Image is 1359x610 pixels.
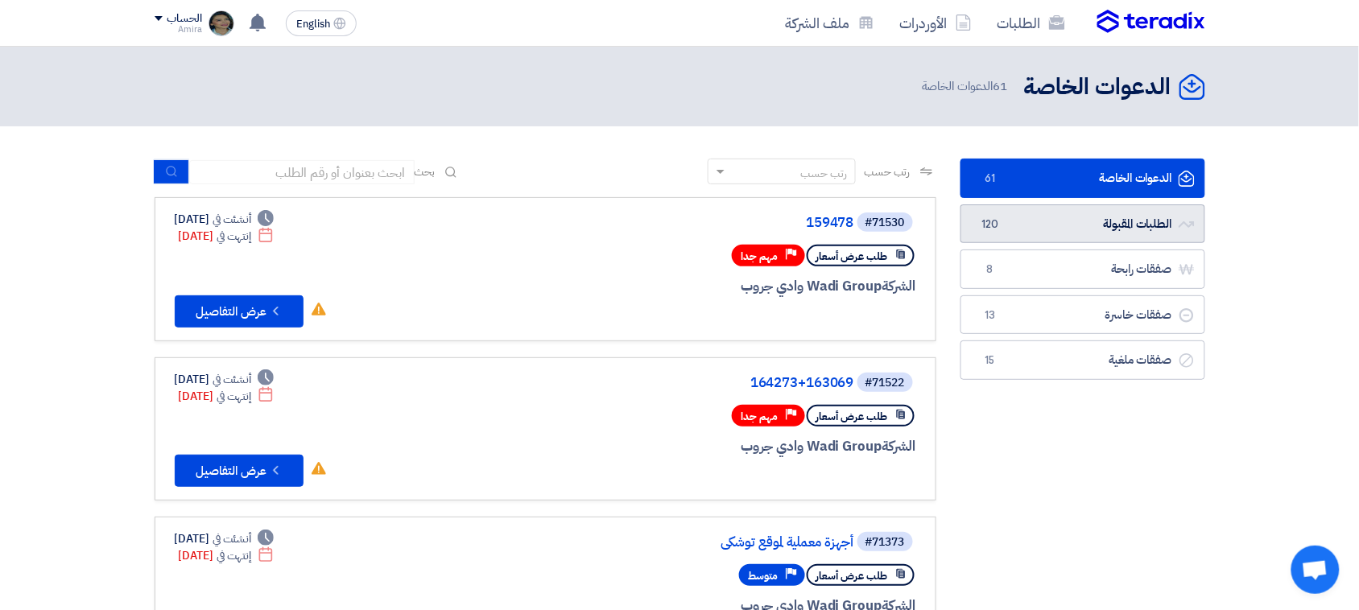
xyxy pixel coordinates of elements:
span: بحث [415,163,436,180]
div: [DATE] [175,530,275,547]
div: رتب حسب [800,165,847,182]
input: ابحث بعنوان أو رقم الطلب [189,160,415,184]
span: طلب عرض أسعار [816,249,888,264]
span: إنتهت في [217,228,251,245]
div: #71530 [865,217,905,229]
span: إنتهت في [217,547,251,564]
div: [DATE] [175,371,275,388]
span: الشركة [882,436,916,456]
span: 15 [981,352,1000,369]
span: 13 [981,307,1000,324]
span: English [296,19,330,30]
a: صفقات رابحة8 [960,249,1205,289]
a: صفقات ملغية15 [960,340,1205,380]
a: الأوردرات [887,4,985,42]
span: 61 [993,77,1008,95]
div: [DATE] [179,228,275,245]
span: مهم جدا [741,249,779,264]
span: إنتهت في [217,388,251,405]
span: طلب عرض أسعار [816,568,888,583]
span: متوسط [749,568,779,583]
span: أنشئت في [213,211,251,228]
span: 61 [981,171,1000,187]
span: رتب حسب [864,163,910,180]
div: [DATE] [179,547,275,564]
div: [DATE] [175,211,275,228]
a: 164273+163069 [532,376,854,390]
div: Amira [155,25,202,34]
div: Open chat [1291,546,1340,594]
span: مهم جدا [741,409,779,424]
a: ملف الشركة [773,4,887,42]
div: #71522 [865,377,905,389]
div: [DATE] [179,388,275,405]
span: أنشئت في [213,530,251,547]
h2: الدعوات الخاصة [1024,72,1171,103]
a: صفقات خاسرة13 [960,295,1205,335]
span: الشركة [882,276,916,296]
button: English [286,10,357,36]
a: الطلبات [985,4,1078,42]
a: 159478 [532,216,854,230]
a: الطلبات المقبولة120 [960,204,1205,244]
img: baffeccee_1696439281445.jpg [209,10,234,36]
span: الدعوات الخاصة [922,77,1010,96]
a: الدعوات الخاصة61 [960,159,1205,198]
div: Wadi Group وادي جروب [529,436,916,457]
a: أجهزة معملية لموقع توشكى [532,535,854,550]
button: عرض التفاصيل [175,295,304,328]
span: 8 [981,262,1000,278]
span: طلب عرض أسعار [816,409,888,424]
span: 120 [981,216,1000,233]
span: أنشئت في [213,371,251,388]
div: #71373 [865,537,905,548]
div: Wadi Group وادي جروب [529,276,916,297]
div: الحساب [167,12,202,26]
button: عرض التفاصيل [175,455,304,487]
img: Teradix logo [1097,10,1205,34]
